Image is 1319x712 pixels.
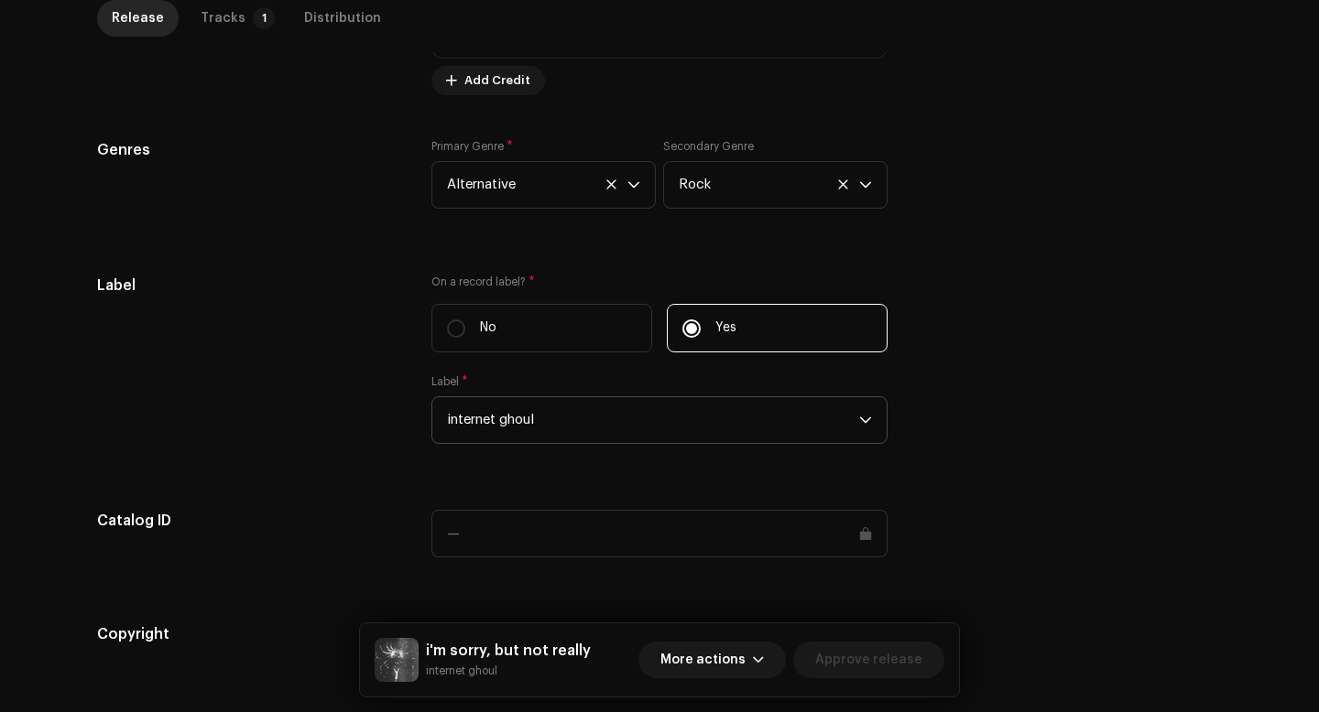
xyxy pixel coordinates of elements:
h5: Genres [97,139,402,161]
span: Add Credit [464,62,530,99]
label: On a record label? [431,275,888,289]
h5: i'm sorry, but not really [426,640,591,662]
div: dropdown trigger [859,397,872,443]
h5: Copyright [97,623,402,645]
span: More actions [660,642,746,678]
span: Rock [679,162,859,208]
h5: Catalog ID [97,510,402,532]
span: Approve release [815,642,922,678]
label: Label [431,374,468,389]
label: Primary Genre [431,139,513,154]
button: More actions [638,642,786,678]
p: No [480,318,496,338]
span: internet ghoul [447,397,859,443]
div: dropdown trigger [627,162,640,208]
h5: Label [97,275,402,297]
button: Approve release [793,642,944,678]
button: Add Credit [431,66,545,95]
label: Secondary Genre [663,139,754,154]
input: — [431,510,888,557]
img: 6850029b-a9f3-4d99-ad85-837aa7e6590b [375,638,419,682]
p: Yes [715,318,736,338]
small: i'm sorry, but not really [426,662,591,680]
span: Alternative [447,162,627,208]
div: dropdown trigger [859,162,872,208]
